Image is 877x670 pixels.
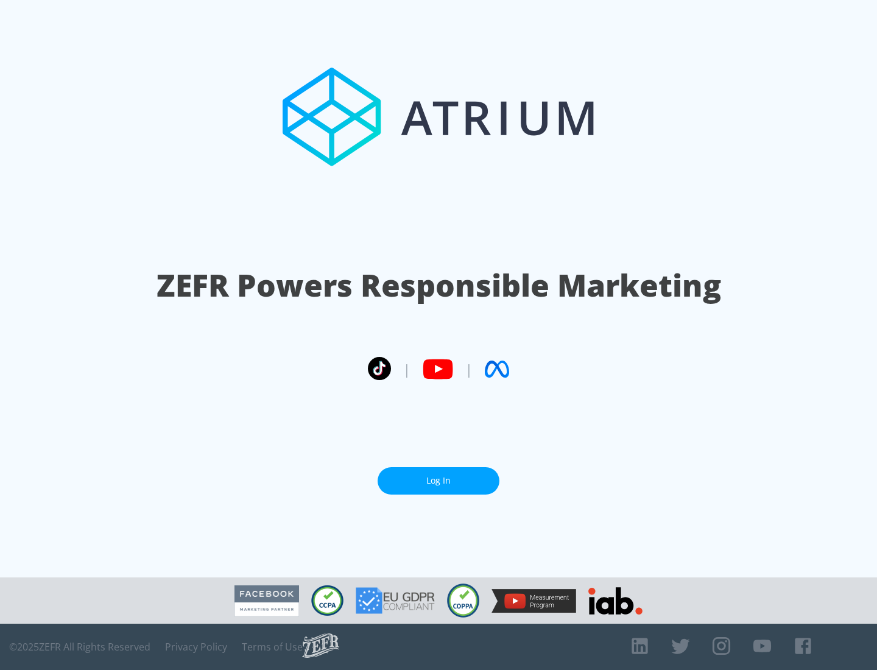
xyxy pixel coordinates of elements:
img: COPPA Compliant [447,584,479,618]
img: Facebook Marketing Partner [234,585,299,616]
img: YouTube Measurement Program [491,589,576,613]
span: © 2025 ZEFR All Rights Reserved [9,641,150,653]
h1: ZEFR Powers Responsible Marketing [157,264,721,306]
span: | [465,360,473,378]
a: Log In [378,467,499,495]
img: IAB [588,587,643,615]
span: | [403,360,410,378]
a: Privacy Policy [165,641,227,653]
img: CCPA Compliant [311,585,343,616]
img: GDPR Compliant [356,587,435,614]
a: Terms of Use [242,641,303,653]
